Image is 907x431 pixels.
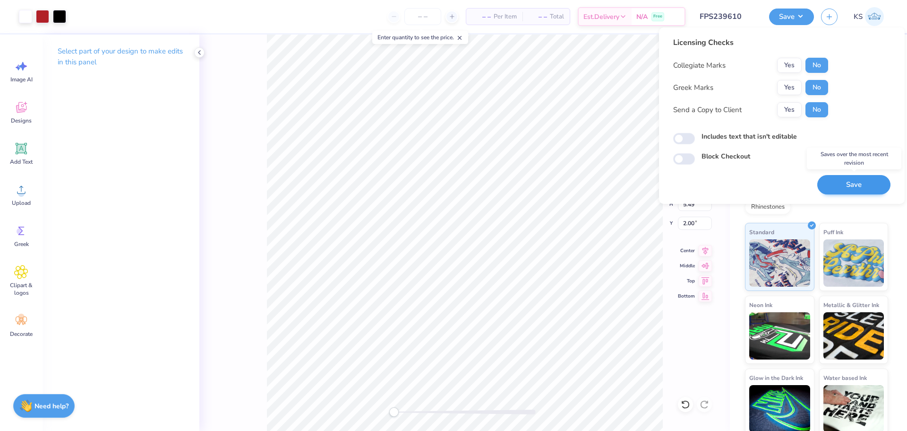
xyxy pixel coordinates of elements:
span: Image AI [10,76,33,83]
button: Yes [777,58,802,73]
label: Block Checkout [702,151,750,161]
span: Standard [749,227,774,237]
img: Metallic & Glitter Ink [823,312,884,360]
button: Save [769,9,814,25]
img: Kath Sales [865,7,884,26]
span: N/A [636,12,648,22]
span: Est. Delivery [583,12,619,22]
span: Decorate [10,330,33,338]
span: Free [653,13,662,20]
div: Enter quantity to see the price. [372,31,468,44]
span: Total [550,12,564,22]
span: Glow in the Dark Ink [749,373,803,383]
img: Puff Ink [823,239,884,287]
input: – – [404,8,441,25]
button: Save [817,175,890,194]
strong: Need help? [34,402,68,411]
button: Yes [777,102,802,117]
span: Middle [678,262,695,270]
p: Select part of your design to make edits in this panel [58,46,184,68]
span: Clipart & logos [6,281,37,297]
span: Top [678,277,695,285]
div: Accessibility label [389,407,399,417]
span: Per Item [494,12,517,22]
button: No [805,58,828,73]
span: Bottom [678,292,695,300]
button: Yes [777,80,802,95]
div: Rhinestones [745,200,791,214]
span: Designs [11,117,32,124]
label: Includes text that isn't editable [702,132,797,141]
span: Upload [12,199,31,207]
button: No [805,80,828,95]
div: Saves over the most recent revision [807,148,901,169]
a: KS [849,7,888,26]
span: Water based Ink [823,373,867,383]
span: – – [528,12,547,22]
span: Greek [14,240,29,248]
span: KS [854,11,863,22]
span: Center [678,247,695,255]
img: Standard [749,239,810,287]
img: Neon Ink [749,312,810,360]
button: No [805,102,828,117]
span: Puff Ink [823,227,843,237]
div: Collegiate Marks [673,60,726,71]
span: Neon Ink [749,300,772,310]
span: – – [472,12,491,22]
span: Metallic & Glitter Ink [823,300,879,310]
div: Licensing Checks [673,37,828,48]
div: Greek Marks [673,82,713,93]
div: Send a Copy to Client [673,105,742,115]
input: Untitled Design [693,7,762,26]
span: Add Text [10,158,33,166]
